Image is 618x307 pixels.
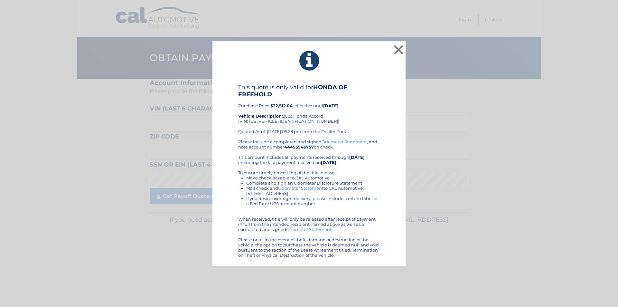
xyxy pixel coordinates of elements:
[246,196,380,206] li: If you desire overnight delivery, please include a return label or a Fed Ex or UPS account number.
[286,227,332,232] a: Odometer Statement
[238,84,380,98] h4: This quote is only valid for
[238,113,283,119] strong: Vehicle Description:
[238,84,380,139] div: Purchase Price: , effective until 2023 Honda Accord (VIN: [US_VEHICLE_IDENTIFICATION_NUMBER]) Quo...
[321,160,336,165] b: [DATE]
[323,103,339,108] b: [DATE]
[322,139,367,144] a: Odometer Statement
[246,186,380,196] li: Mail check and to CAL Automotive, [STREET_ADDRESS]
[238,139,380,258] div: Please include a completed and signed , and note account number on check. This amount includes al...
[246,180,380,186] li: Complete and sign an Odometer Disclosure Statement
[246,175,380,180] li: Make check payable to CAL Automotive
[392,43,405,56] button: ×
[284,144,314,149] b: 44455546757
[349,155,365,160] b: [DATE]
[238,84,347,98] b: HONDA OF FREEHOLD
[270,103,293,108] b: $22,512.04
[278,186,323,191] a: Odometer Statement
